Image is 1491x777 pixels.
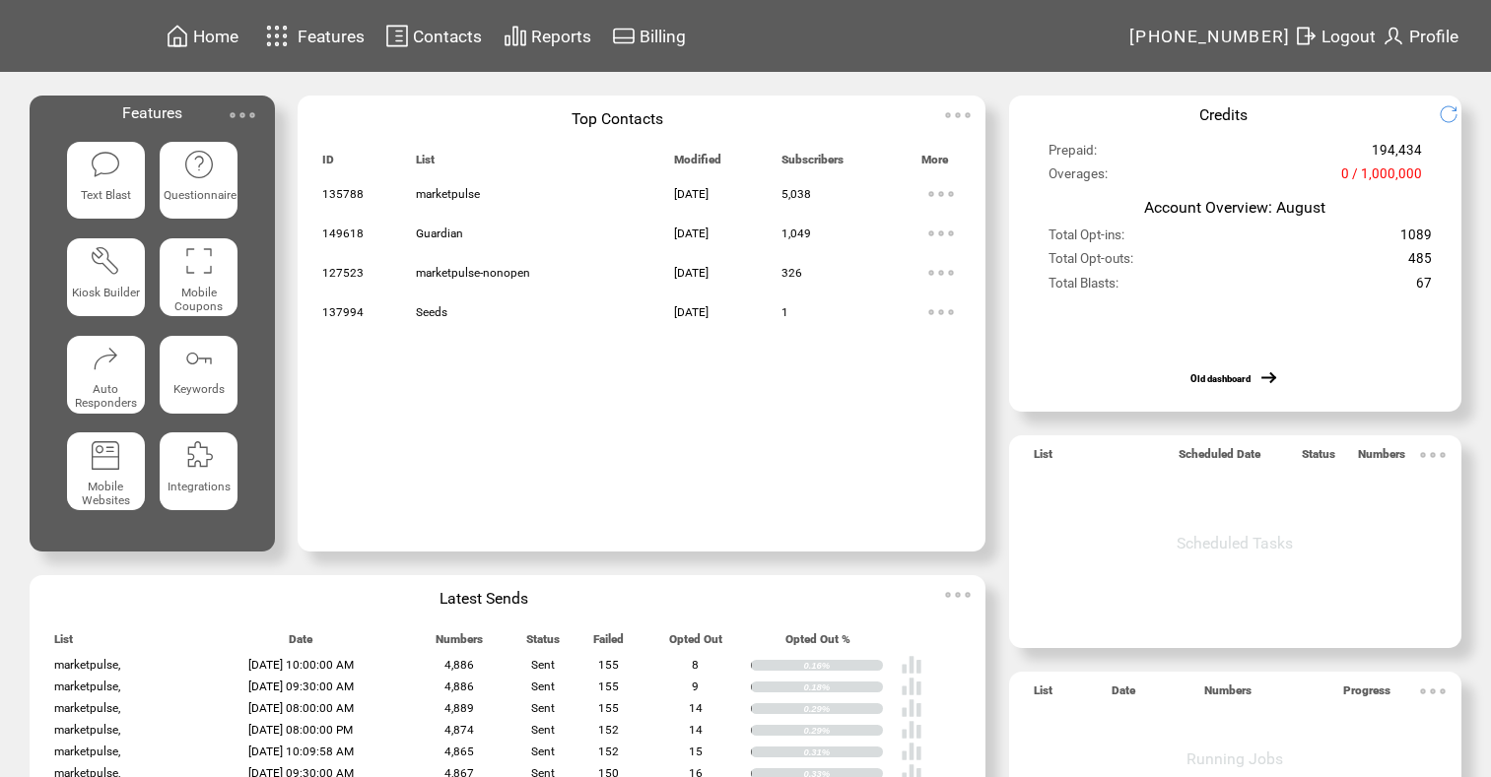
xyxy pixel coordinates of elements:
[1049,276,1118,299] span: Total Blasts:
[54,723,120,737] span: marketpulse,
[163,21,241,51] a: Home
[1379,21,1461,51] a: Profile
[803,746,882,758] div: 0.31%
[921,174,961,214] img: ellypsis.svg
[1413,672,1453,711] img: ellypsis.svg
[1409,27,1458,46] span: Profile
[416,266,530,280] span: marketpulse-nonopen
[572,109,663,128] span: Top Contacts
[531,723,555,737] span: Sent
[901,719,922,741] img: poll%20-%20white.svg
[598,745,619,758] span: 152
[1322,27,1376,46] span: Logout
[416,227,463,240] span: Guardian
[1291,21,1379,51] a: Logout
[413,27,482,46] span: Contacts
[166,24,189,48] img: home.svg
[436,632,483,655] span: Numbers
[938,96,978,135] img: ellypsis.svg
[54,680,120,693] span: marketpulse,
[531,680,555,693] span: Sent
[257,17,369,55] a: Features
[1343,683,1390,706] span: Progress
[54,658,120,672] span: marketpulse,
[921,214,961,253] img: ellypsis.svg
[598,723,619,737] span: 152
[598,658,619,672] span: 155
[322,266,364,280] span: 127523
[90,439,121,471] img: mobile-websites.svg
[75,382,137,410] span: Auto Responders
[322,153,334,175] span: ID
[444,658,474,672] span: 4,886
[416,187,480,201] span: marketpulse
[674,266,709,280] span: [DATE]
[416,153,435,175] span: List
[901,741,922,762] img: poll%20-%20white.svg
[692,680,699,693] span: 9
[781,187,811,201] span: 5,038
[82,480,130,507] span: Mobile Websites
[90,245,121,277] img: tool%201.svg
[444,680,474,693] span: 4,886
[183,149,215,180] img: questionnaire.svg
[90,149,121,180] img: text-blast.svg
[674,187,709,201] span: [DATE]
[260,20,295,52] img: features.svg
[90,343,121,374] img: auto-responders.svg
[1400,227,1432,251] span: 1089
[1302,447,1335,470] span: Status
[248,701,354,715] span: [DATE] 08:00:00 AM
[501,21,594,51] a: Reports
[689,723,703,737] span: 14
[1204,683,1252,706] span: Numbers
[674,305,709,319] span: [DATE]
[1144,198,1325,217] span: Account Overview: August
[803,703,882,715] div: 0.29%
[193,27,238,46] span: Home
[612,24,636,48] img: creidtcard.svg
[803,725,882,737] div: 0.29%
[1049,251,1133,275] span: Total Opt-outs:
[1408,251,1432,275] span: 485
[674,227,709,240] span: [DATE]
[168,480,231,493] span: Integrations
[72,286,140,299] span: Kiosk Builder
[640,27,686,46] span: Billing
[901,676,922,697] img: poll%20-%20white.svg
[54,632,73,655] span: List
[1199,105,1248,124] span: Credits
[1129,27,1291,46] span: [PHONE_NUMBER]
[173,382,225,396] span: Keywords
[160,142,237,224] a: Questionnaire
[1034,447,1052,470] span: List
[1034,683,1052,706] span: List
[1179,447,1260,470] span: Scheduled Date
[689,745,703,758] span: 15
[692,658,699,672] span: 8
[160,238,237,320] a: Mobile Coupons
[1190,373,1251,384] a: Old dashboard
[921,253,961,292] img: ellypsis.svg
[1049,166,1108,190] span: Overages:
[689,701,703,715] span: 14
[1439,104,1473,124] img: refresh.png
[322,305,364,319] span: 137994
[248,658,354,672] span: [DATE] 10:00:00 AM
[1294,24,1318,48] img: exit.svg
[122,103,182,122] span: Features
[322,187,364,201] span: 135788
[174,286,223,313] span: Mobile Coupons
[1049,143,1097,166] span: Prepaid:
[1382,24,1405,48] img: profile.svg
[382,21,485,51] a: Contacts
[81,188,131,202] span: Text Blast
[298,27,365,46] span: Features
[609,21,689,51] a: Billing
[504,24,527,48] img: chart.svg
[385,24,409,48] img: contacts.svg
[531,745,555,758] span: Sent
[416,305,447,319] span: Seeds
[526,632,560,655] span: Status
[781,153,844,175] span: Subscribers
